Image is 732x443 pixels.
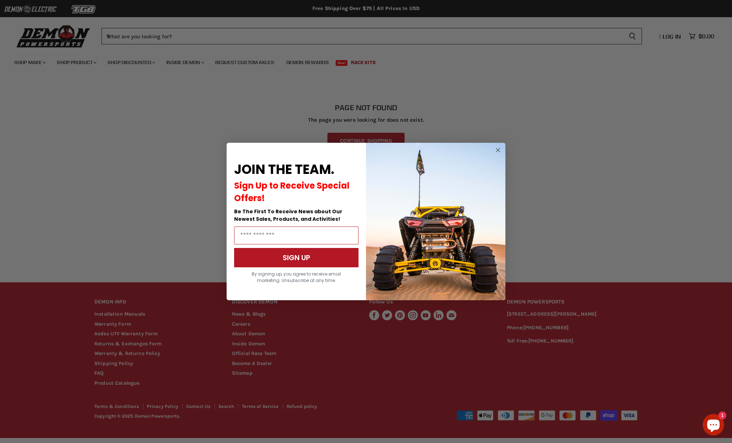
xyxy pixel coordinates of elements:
[234,208,342,223] span: Be The First To Receive News about Our Newest Sales, Products, and Activities!
[234,227,358,244] input: Email Address
[252,271,341,283] span: By signing up, you agree to receive email marketing. Unsubscribe at any time.
[366,143,505,300] img: a9095488-b6e7-41ba-879d-588abfab540b.jpeg
[494,146,503,155] button: Close dialog
[234,160,334,179] span: JOIN THE TEAM.
[234,180,350,204] span: Sign Up to Receive Special Offers!
[234,248,358,267] button: SIGN UP
[701,414,726,437] inbox-online-store-chat: Shopify online store chat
